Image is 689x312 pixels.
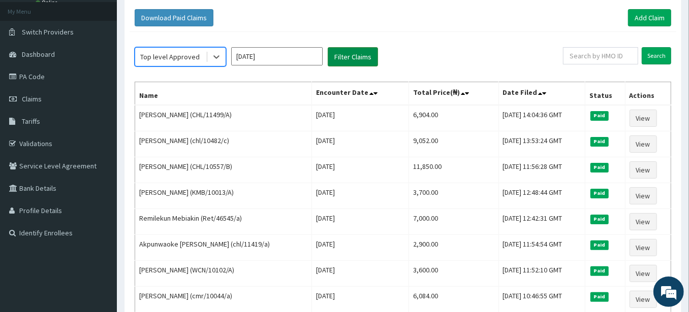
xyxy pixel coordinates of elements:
th: Total Price(₦) [409,82,498,106]
a: View [630,213,657,230]
td: [DATE] 13:53:24 GMT [498,131,585,157]
div: Chat with us now [53,57,171,70]
td: 3,700.00 [409,183,498,209]
td: 11,850.00 [409,157,498,183]
td: [DATE] [312,131,409,157]
a: View [630,135,657,153]
td: [PERSON_NAME] (CHL/10557/B) [135,157,312,183]
th: Actions [625,82,671,106]
a: View [630,110,657,127]
td: [DATE] 11:54:54 GMT [498,235,585,261]
td: 2,900.00 [409,235,498,261]
span: Paid [590,137,609,146]
span: Dashboard [22,50,55,59]
a: View [630,291,657,308]
button: Filter Claims [328,47,378,66]
span: Paid [590,163,609,172]
input: Search [642,47,671,64]
th: Status [585,82,625,106]
a: View [630,161,657,179]
td: Remilekun Mebiakin (Ret/46545/a) [135,209,312,235]
img: d_794563401_company_1708531726252_794563401 [19,51,41,76]
td: [PERSON_NAME] (chl/10482/c) [135,131,312,157]
span: Paid [590,215,609,224]
div: Top level Approved [140,52,200,62]
td: [PERSON_NAME] (WCN/10102/A) [135,261,312,287]
span: Paid [590,240,609,250]
a: View [630,239,657,256]
div: Minimize live chat window [167,5,191,29]
td: [DATE] [312,157,409,183]
td: [DATE] [312,209,409,235]
td: [DATE] 12:42:31 GMT [498,209,585,235]
span: Paid [590,266,609,275]
th: Name [135,82,312,106]
a: View [630,187,657,204]
td: [DATE] [312,105,409,131]
span: Paid [590,111,609,120]
button: Download Paid Claims [135,9,213,26]
td: [DATE] [312,261,409,287]
td: 6,904.00 [409,105,498,131]
span: Claims [22,94,42,103]
a: Add Claim [628,9,671,26]
td: 7,000.00 [409,209,498,235]
span: Switch Providers [22,27,74,37]
td: 3,600.00 [409,261,498,287]
td: [DATE] 12:48:44 GMT [498,183,585,209]
span: Tariffs [22,117,40,126]
th: Date Filed [498,82,585,106]
textarea: Type your message and hit 'Enter' [5,206,194,241]
td: 9,052.00 [409,131,498,157]
td: [DATE] 11:52:10 GMT [498,261,585,287]
td: [DATE] 11:56:28 GMT [498,157,585,183]
input: Search by HMO ID [563,47,638,64]
input: Select Month and Year [231,47,323,65]
td: [DATE] 14:04:36 GMT [498,105,585,131]
td: [DATE] [312,183,409,209]
td: [DATE] [312,235,409,261]
span: Paid [590,292,609,301]
td: [PERSON_NAME] (CHL/11499/A) [135,105,312,131]
span: We're online! [59,92,140,195]
span: Paid [590,189,609,198]
a: View [630,265,657,282]
td: [PERSON_NAME] (KMB/10013/A) [135,183,312,209]
td: Akpunwaoke [PERSON_NAME] (chl/11419/a) [135,235,312,261]
th: Encounter Date [312,82,409,106]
